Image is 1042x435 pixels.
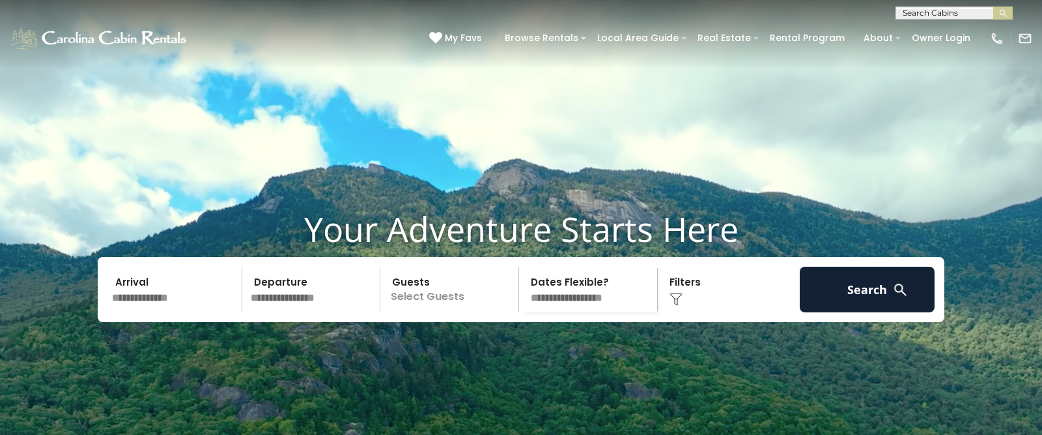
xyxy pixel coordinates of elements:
img: White-1-1-2.png [10,25,190,52]
a: Browse Rentals [498,28,585,48]
img: filter--v1.png [669,293,683,306]
a: Local Area Guide [591,28,685,48]
a: About [857,28,899,48]
h1: Your Adventure Starts Here [10,209,1032,249]
span: My Favs [445,31,482,45]
img: mail-regular-white.png [1018,31,1032,46]
p: Select Guests [384,267,518,312]
a: My Favs [429,31,485,46]
img: phone-regular-white.png [990,31,1004,46]
a: Real Estate [691,28,757,48]
a: Owner Login [905,28,977,48]
button: Search [800,267,935,312]
a: Rental Program [763,28,851,48]
img: search-regular-white.png [892,282,908,298]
